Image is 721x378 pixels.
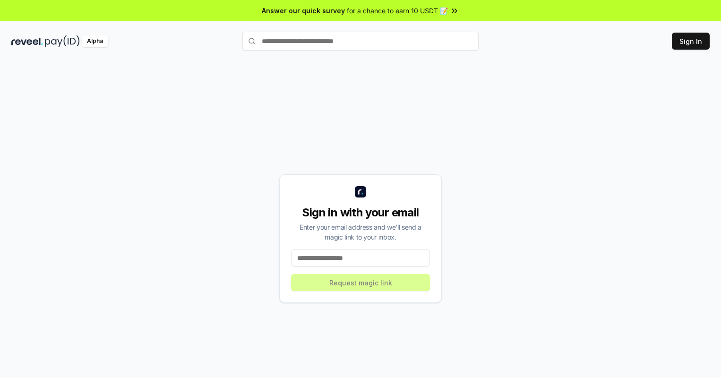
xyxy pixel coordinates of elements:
div: Alpha [82,35,108,47]
span: Answer our quick survey [262,6,345,16]
img: reveel_dark [11,35,43,47]
div: Sign in with your email [291,205,430,220]
img: logo_small [355,186,366,198]
button: Sign In [672,33,710,50]
span: for a chance to earn 10 USDT 📝 [347,6,448,16]
img: pay_id [45,35,80,47]
div: Enter your email address and we’ll send a magic link to your inbox. [291,222,430,242]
